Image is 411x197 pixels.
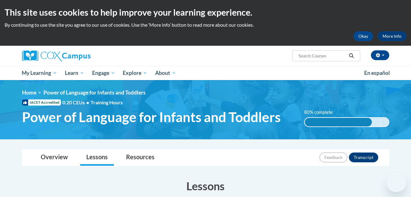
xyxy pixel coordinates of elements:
[91,99,123,105] span: Training Hours
[22,89,36,96] a: Home
[88,66,119,80] a: Engage
[22,178,389,194] h3: Lessons
[61,66,88,80] a: Learn
[22,50,91,61] img: Cox Campus
[364,70,390,76] span: En español
[5,6,406,18] h2: This site uses cookies to help improve your learning experience.
[349,153,378,162] button: Transcript
[22,50,138,61] a: Cox Campus
[86,99,89,105] span: •
[387,172,406,192] iframe: Button to launch messaging window
[305,118,372,126] div: 80% complete
[5,21,406,28] p: By continuing to use the site you agree to our use of cookies. Use the ‘More info’ button to read...
[151,66,180,80] a: About
[35,149,74,166] a: Overview
[360,67,394,79] a: En español
[298,52,347,60] input: Search Courses
[62,99,91,106] span: 0.20 CEUs
[43,89,146,96] span: Power of Language for Infants and Toddlers
[18,66,61,80] a: My Learning
[120,149,161,166] a: Resources
[22,69,57,77] span: My Learning
[304,109,339,116] label: 80% complete
[371,50,389,60] button: Account Settings
[80,149,114,166] a: Lessons
[119,66,151,80] a: Explore
[22,109,281,125] span: Power of Language for Infants and Toddlers
[65,69,84,77] span: Learn
[123,69,147,77] span: Explore
[155,69,176,77] span: About
[353,31,373,41] button: Okay
[22,99,61,106] span: IACET Accredited
[92,69,115,77] span: Engage
[13,66,398,80] div: Main menu
[319,153,347,162] button: Feedback
[378,31,406,41] a: More Info
[347,52,356,60] button: Search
